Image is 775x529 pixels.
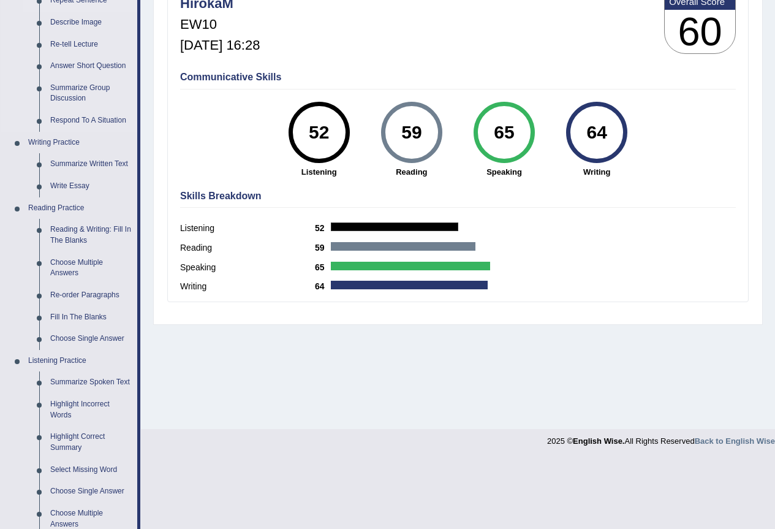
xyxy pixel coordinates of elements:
a: Summarize Group Discussion [45,77,137,110]
a: Highlight Correct Summary [45,426,137,459]
strong: Writing [557,166,637,178]
div: 59 [389,107,434,158]
b: 52 [315,223,331,233]
a: Reading Practice [23,197,137,219]
a: Highlight Incorrect Words [45,394,137,426]
label: Reading [180,242,315,254]
strong: Speaking [464,166,544,178]
a: Fill In The Blanks [45,306,137,329]
div: 52 [297,107,341,158]
a: Write Essay [45,175,137,197]
strong: English Wise. [573,436,624,446]
label: Speaking [180,261,315,274]
strong: Reading [371,166,452,178]
a: Respond To A Situation [45,110,137,132]
div: 64 [575,107,619,158]
a: Choose Single Answer [45,481,137,503]
a: Listening Practice [23,350,137,372]
h4: Skills Breakdown [180,191,736,202]
a: Summarize Spoken Text [45,371,137,394]
b: 64 [315,281,331,291]
a: Summarize Written Text [45,153,137,175]
a: Writing Practice [23,132,137,154]
h4: Communicative Skills [180,72,736,83]
h5: [DATE] 16:28 [180,38,260,53]
label: Writing [180,280,315,293]
b: 59 [315,243,331,253]
a: Answer Short Question [45,55,137,77]
div: 65 [482,107,526,158]
div: 2025 © All Rights Reserved [547,429,775,447]
strong: Listening [279,166,359,178]
a: Re-tell Lecture [45,34,137,56]
label: Listening [180,222,315,235]
a: Reading & Writing: Fill In The Blanks [45,219,137,251]
b: 65 [315,262,331,272]
a: Back to English Wise [695,436,775,446]
a: Choose Single Answer [45,328,137,350]
a: Re-order Paragraphs [45,284,137,306]
a: Choose Multiple Answers [45,252,137,284]
a: Select Missing Word [45,459,137,481]
a: Describe Image [45,12,137,34]
h5: EW10 [180,17,260,32]
h3: 60 [665,10,735,54]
